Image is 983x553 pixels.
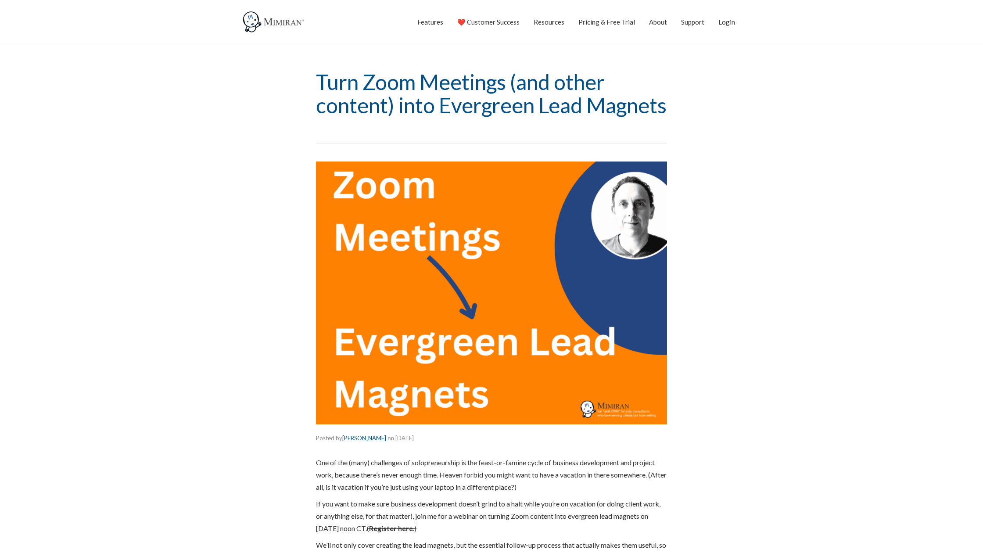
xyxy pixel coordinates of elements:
[417,11,443,33] a: Features
[342,434,386,442] a: [PERSON_NAME]
[578,11,635,33] a: Pricing & Free Trial
[241,11,307,33] img: Mimiran CRM
[681,11,704,33] a: Support
[718,11,735,33] a: Login
[369,524,413,532] strong: Register here
[367,524,416,532] s: ( .)
[649,11,667,33] a: About
[395,434,414,442] time: [DATE]
[387,434,394,442] span: on
[316,498,667,535] p: If you want to make sure business development doesn’t grind to a halt while you’re on vacation (o...
[316,456,667,493] p: One of the (many) challenges of solopreneurship is the feast-or-famine cycle of business developm...
[534,11,564,33] a: Resources
[457,11,520,33] a: ❤️ Customer Success
[316,434,386,442] span: Posted by
[316,71,667,117] h1: Turn Zoom Meetings (and other content) into Evergreen Lead Magnets
[316,162,667,425] img: turn zoom meetings into Evergreen lead magnets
